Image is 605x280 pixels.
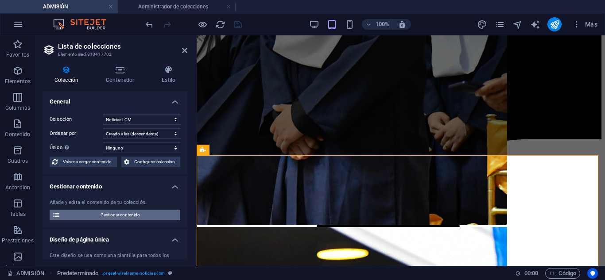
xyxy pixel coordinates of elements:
h4: General [43,91,187,107]
a: Haz clic para cancelar la selección y doble clic para abrir páginas [7,268,44,279]
i: Navegador [512,19,523,30]
h4: Administrador de colecciones [118,2,236,12]
span: Código [549,268,576,279]
button: reload [215,19,225,30]
i: Diseño (Ctrl+Alt+Y) [477,19,487,30]
span: Volver a cargar contenido [60,157,114,167]
h4: Estilo [150,65,187,84]
span: : [531,270,532,276]
button: Más [569,17,601,31]
button: undo [144,19,155,30]
button: pages [494,19,505,30]
button: navigator [512,19,523,30]
button: Volver a cargar contenido [50,157,117,167]
span: Más [572,20,597,29]
span: 00 00 [524,268,538,279]
h6: 100% [375,19,389,30]
p: Elementos [5,78,31,85]
i: Publicar [550,19,560,30]
label: Colección [50,114,103,125]
p: Prestaciones [2,237,33,244]
button: 100% [362,19,393,30]
p: Favoritos [6,51,29,58]
i: AI Writer [530,19,540,30]
button: Gestionar contenido [50,210,180,220]
img: Editor Logo [51,19,117,30]
i: Volver a cargar página [215,19,225,30]
button: publish [547,17,562,31]
i: Este elemento es un preajuste personalizable [168,271,172,276]
div: Añade y edita el contenido de tu colección. [50,199,180,207]
p: Tablas [10,211,26,218]
h4: Gestionar contenido [43,176,187,192]
p: Accordion [5,184,30,191]
button: Configurar colección [121,157,181,167]
i: Páginas (Ctrl+Alt+S) [495,19,505,30]
nav: breadcrumb [57,268,172,279]
span: Configurar colección [132,157,178,167]
button: text_generator [530,19,540,30]
button: design [477,19,487,30]
label: Ordenar por [50,128,103,139]
p: Columnas [5,104,31,111]
span: . preset-wireframe-noticias-lcm [102,268,165,279]
p: Imágenes [6,264,30,271]
button: Usercentrics [587,268,598,279]
button: Haz clic para salir del modo de previsualización y seguir editando [197,19,208,30]
h4: Diseño de página única [43,229,187,245]
h6: Tiempo de la sesión [515,268,539,279]
p: Contenido [5,131,30,138]
i: Al redimensionar, ajustar el nivel de zoom automáticamente para ajustarse al dispositivo elegido. [398,20,406,28]
h3: Elemento #ed-810417702 [58,50,170,58]
span: Haz clic para seleccionar y doble clic para editar [57,268,98,279]
p: Cuadros [8,157,28,165]
button: Código [545,268,580,279]
h4: Contenedor [94,65,150,84]
label: Único [50,142,103,153]
span: Gestionar contenido [63,210,178,220]
h2: Lista de colecciones [58,42,187,50]
h4: Colección [43,65,94,84]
